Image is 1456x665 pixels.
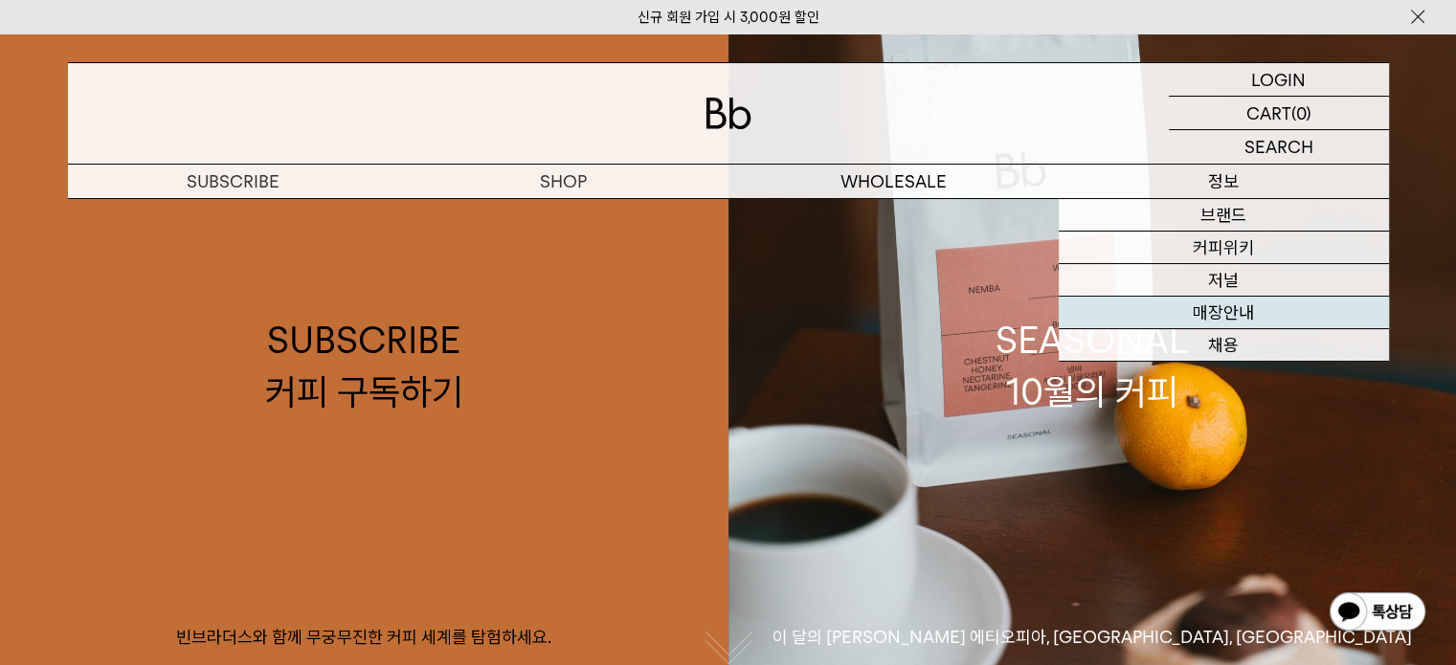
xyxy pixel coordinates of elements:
[1059,165,1389,198] p: 정보
[1059,264,1389,297] a: 저널
[1246,97,1291,129] p: CART
[1328,590,1427,636] img: 카카오톡 채널 1:1 채팅 버튼
[1291,97,1311,129] p: (0)
[1059,199,1389,232] a: 브랜드
[996,315,1189,416] div: SEASONAL 10월의 커피
[1059,329,1389,362] a: 채용
[706,98,751,129] img: 로고
[68,165,398,198] a: SUBSCRIBE
[1244,130,1313,164] p: SEARCH
[265,315,463,416] div: SUBSCRIBE 커피 구독하기
[638,9,819,26] a: 신규 회원 가입 시 3,000원 할인
[398,165,728,198] a: SHOP
[1059,297,1389,329] a: 매장안내
[1169,97,1389,130] a: CART (0)
[1251,63,1306,96] p: LOGIN
[1059,232,1389,264] a: 커피위키
[728,165,1059,198] p: WHOLESALE
[1169,63,1389,97] a: LOGIN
